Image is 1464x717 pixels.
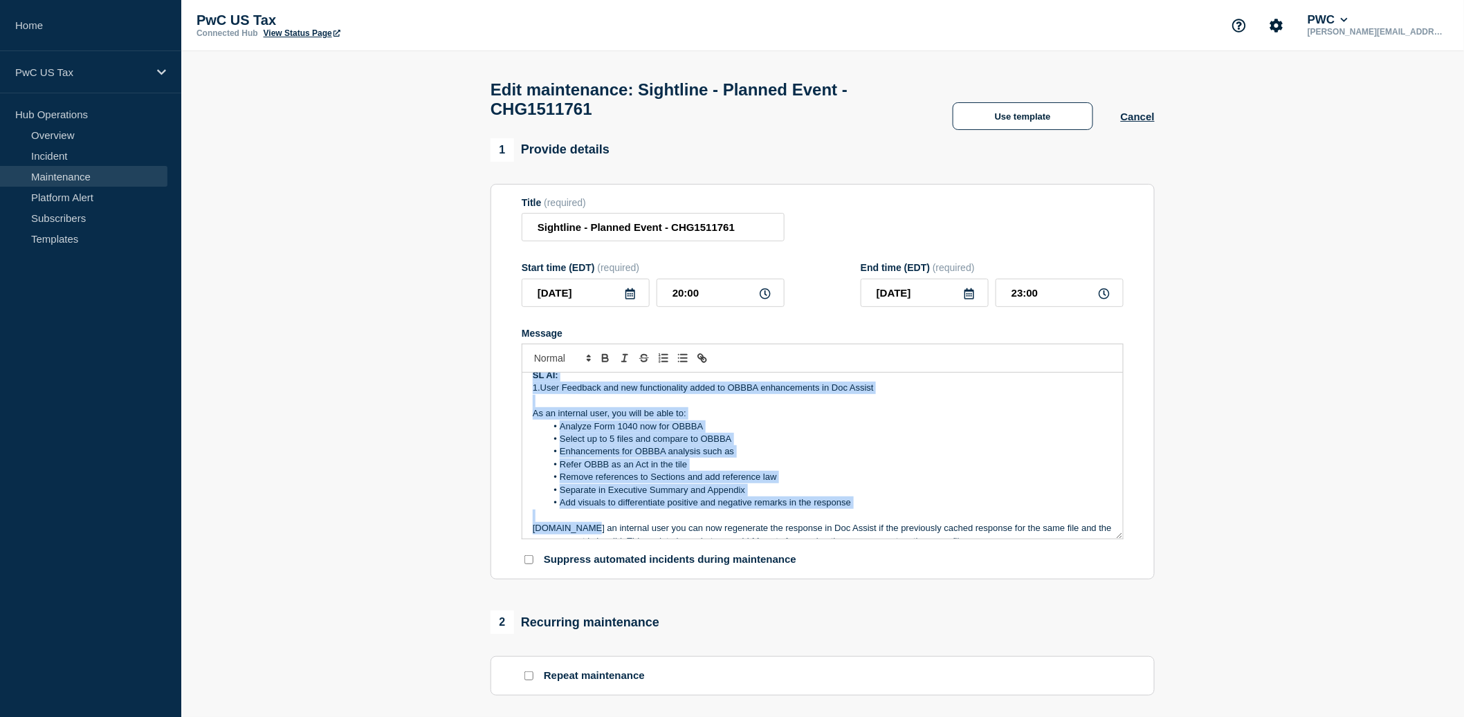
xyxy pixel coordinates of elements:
p: [PERSON_NAME][EMAIL_ADDRESS][PERSON_NAME][DOMAIN_NAME] [1305,27,1449,37]
h1: Edit maintenance: Sightline - Planned Event - CHG1511761 [491,80,925,119]
li: Analyze Form 1040 now for OBBBA [547,420,1113,433]
input: HH:MM [996,279,1124,307]
span: (required) [933,262,975,273]
input: HH:MM [657,279,785,307]
span: (required) [544,197,586,208]
strong: SL AI: [533,370,558,380]
p: [DOMAIN_NAME] an internal user you can now regenerate the response in Doc Assist if the previousl... [533,522,1113,548]
input: Title [522,213,785,241]
input: Suppress automated incidents during maintenance [524,555,533,564]
p: 1.User Feedback and new functionality added to OBBBA enhancements in Doc Assist [533,382,1113,394]
button: Support [1225,11,1254,40]
span: 1 [491,138,514,162]
li: Add visuals to differentiate positive and negative remarks in the response [547,496,1113,509]
li: Enhancements for OBBBA analysis such as [547,445,1113,458]
input: YYYY-MM-DD [861,279,989,307]
div: Title [522,197,785,208]
div: Message [522,328,1124,339]
button: Toggle strikethrough text [634,350,654,366]
button: Toggle ordered list [654,350,673,366]
div: Provide details [491,138,610,162]
p: PwC US Tax [15,66,148,78]
span: (required) [598,262,640,273]
input: Repeat maintenance [524,671,533,680]
p: Connected Hub [196,28,258,38]
button: Toggle italic text [615,350,634,366]
p: Suppress automated incidents during maintenance [544,553,796,566]
li: Separate in Executive Summary and Appendix [547,484,1113,496]
button: Use template [953,102,1093,130]
a: View Status Page [264,28,340,38]
p: As an internal user, you will be able to: [533,407,1113,420]
p: PwC US Tax [196,12,473,28]
button: Toggle bulleted list [673,350,693,366]
li: Select up to 5 files and compare to OBBBA [547,433,1113,445]
div: Recurring maintenance [491,611,659,634]
button: Toggle bold text [596,350,615,366]
div: Start time (EDT) [522,262,785,273]
button: PWC [1305,13,1351,27]
button: Cancel [1121,111,1155,122]
div: End time (EDT) [861,262,1124,273]
p: Repeat maintenance [544,669,645,682]
span: 2 [491,611,514,634]
div: Message [522,373,1123,539]
button: Account settings [1262,11,1291,40]
span: Font size [528,350,596,366]
li: Remove references to Sections and add reference law [547,471,1113,483]
li: Refer OBBB as an Act in the tile [547,458,1113,471]
input: YYYY-MM-DD [522,279,650,307]
button: Toggle link [693,350,712,366]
